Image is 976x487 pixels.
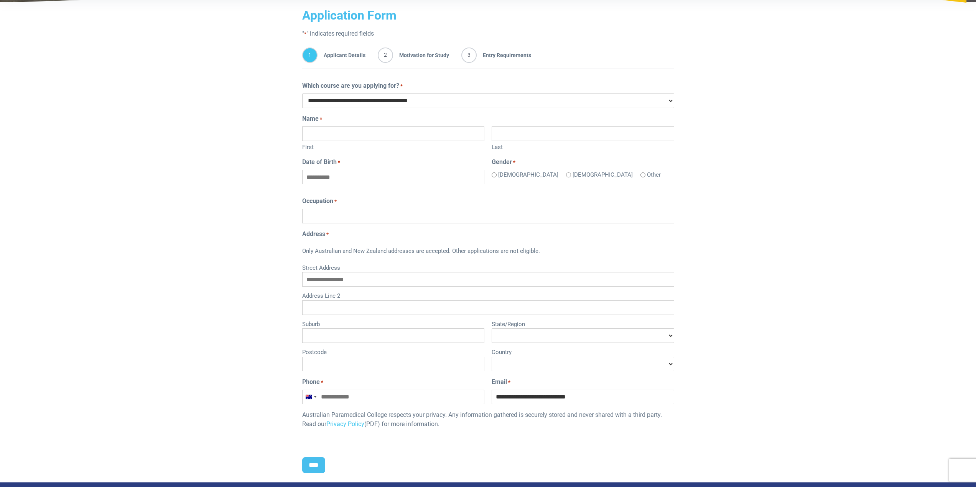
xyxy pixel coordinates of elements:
[326,420,364,428] a: Privacy Policy
[393,48,449,63] span: Motivation for Study
[573,171,633,179] label: [DEMOGRAPHIC_DATA]
[318,48,365,63] span: Applicant Details
[477,48,531,63] span: Entry Requirements
[302,377,323,387] label: Phone
[461,48,477,63] span: 3
[302,29,674,38] p: " " indicates required fields
[378,48,393,63] span: 2
[492,157,674,167] legend: Gender
[302,48,318,63] span: 1
[302,410,674,429] p: Australian Paramedical College respects your privacy. Any information gathered is securely stored...
[498,171,558,179] label: [DEMOGRAPHIC_DATA]
[302,157,340,167] label: Date of Birth
[492,346,674,357] label: Country
[302,242,674,262] div: Only Australian and New Zealand addresses are accepted. Other applications are not eligible.
[302,318,484,329] label: Suburb
[647,171,661,179] label: Other
[302,8,674,23] h2: Application Form
[492,377,510,387] label: Email
[302,81,403,90] label: Which course are you applying for?
[302,230,674,239] legend: Address
[302,346,484,357] label: Postcode
[302,141,484,152] label: First
[492,141,674,152] label: Last
[302,290,674,300] label: Address Line 2
[302,114,674,123] legend: Name
[302,197,337,206] label: Occupation
[303,390,319,404] button: Selected country
[302,262,674,272] label: Street Address
[492,318,674,329] label: State/Region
